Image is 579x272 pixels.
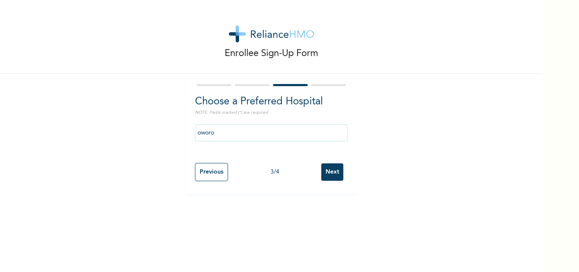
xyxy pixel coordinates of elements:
[321,163,343,181] input: Next
[195,109,348,116] p: NOTE: Fields marked (*) are required
[195,94,348,109] h2: Choose a Preferred Hospital
[229,25,314,42] img: logo
[225,47,318,61] p: Enrollee Sign-Up Form
[195,124,348,141] input: Search by name, address or governorate
[195,163,228,181] input: Previous
[228,168,321,177] div: 3 / 4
